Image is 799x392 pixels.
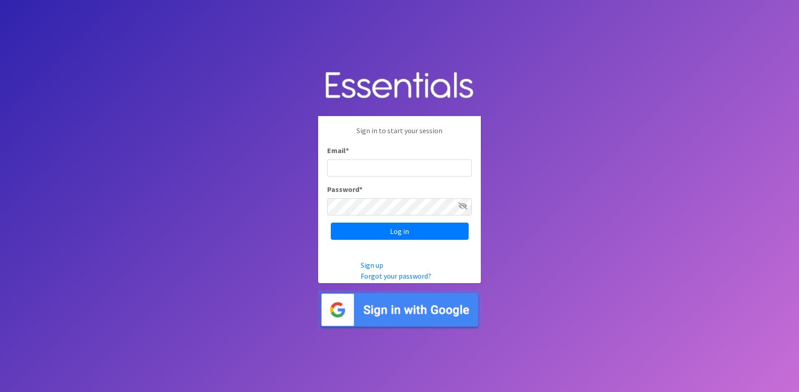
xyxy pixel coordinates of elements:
img: Human Essentials [318,63,481,109]
abbr: required [359,185,362,194]
input: Log in [331,223,469,240]
a: Sign up [361,261,383,270]
img: Sign in with Google [318,290,481,330]
label: Password [327,184,362,195]
p: Sign in to start your session [327,125,472,145]
a: Forgot your password? [361,271,431,280]
abbr: required [346,146,349,155]
label: Email [327,145,349,156]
